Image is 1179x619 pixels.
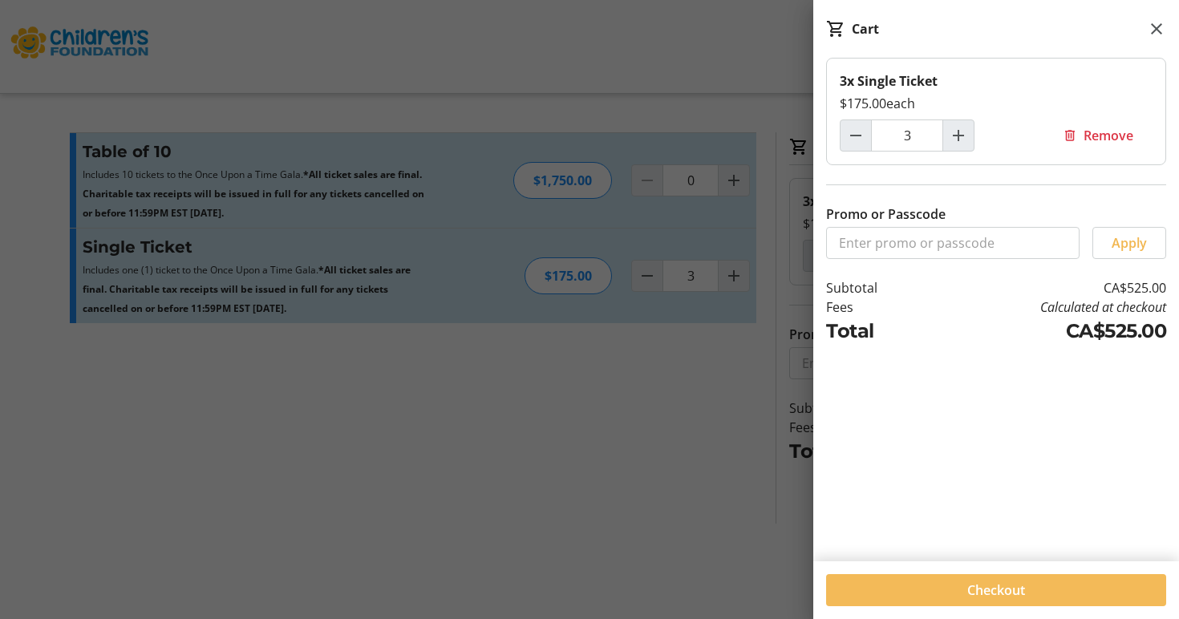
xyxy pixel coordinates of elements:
[840,71,1153,91] div: 3x Single Ticket
[1043,119,1153,152] button: Remove
[1084,126,1133,145] span: Remove
[826,297,925,317] td: Fees
[1112,233,1147,253] span: Apply
[826,317,925,346] td: Total
[826,204,946,224] label: Promo or Passcode
[925,317,1166,346] td: CA$525.00
[840,94,1153,113] div: $175.00 each
[925,297,1166,317] td: Calculated at checkout
[925,278,1166,297] td: CA$525.00
[826,278,925,297] td: Subtotal
[852,19,879,38] div: Cart
[826,574,1166,606] button: Checkout
[943,120,974,151] button: Increment by one
[1092,227,1166,259] button: Apply
[871,119,943,152] input: Single Ticket Quantity
[826,227,1080,259] input: Enter promo or passcode
[841,120,871,151] button: Decrement by one
[967,581,1025,600] span: Checkout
